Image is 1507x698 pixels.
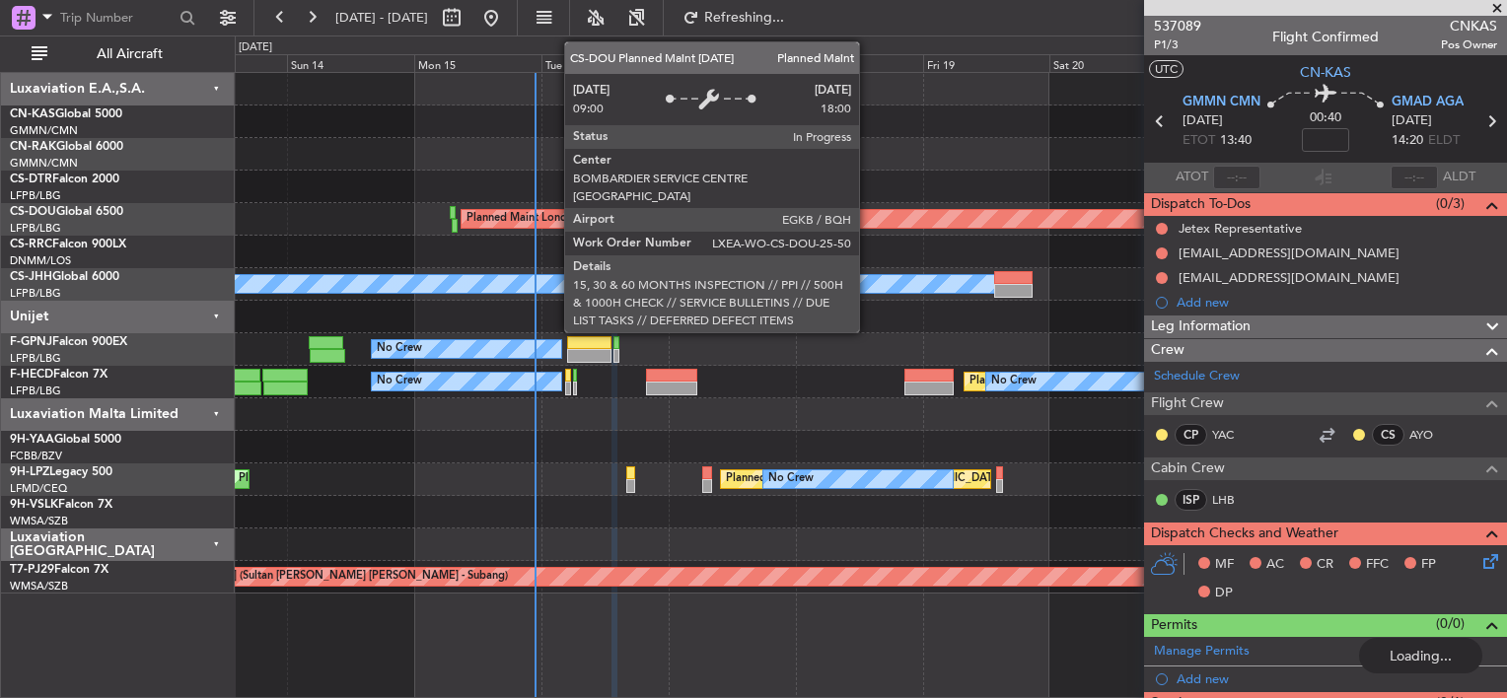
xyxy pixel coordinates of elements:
[60,3,174,33] input: Trip Number
[1179,220,1302,237] div: Jetex Representative
[923,54,1050,72] div: Fri 19
[10,253,71,268] a: DNMM/LOS
[1151,339,1184,362] span: Crew
[10,271,119,283] a: CS-JHHGlobal 6000
[1436,193,1465,214] span: (0/3)
[10,156,78,171] a: GMMN/CMN
[10,174,52,185] span: CS-DTR
[541,54,669,72] div: Tue 16
[1392,93,1464,112] span: GMAD AGA
[10,336,52,348] span: F-GPNJ
[669,54,796,72] div: Wed 17
[1179,244,1399,261] div: [EMAIL_ADDRESS][DOMAIN_NAME]
[10,188,61,203] a: LFPB/LBG
[1215,584,1233,603] span: DP
[703,11,786,25] span: Refreshing...
[10,141,123,153] a: CN-RAKGlobal 6000
[10,564,108,576] a: T7-PJ29Falcon 7X
[10,369,108,381] a: F-HECDFalcon 7X
[10,108,122,120] a: CN-KASGlobal 5000
[51,47,208,61] span: All Aircraft
[1151,523,1338,545] span: Dispatch Checks and Weather
[1366,555,1389,575] span: FFC
[466,204,702,234] div: Planned Maint London ([GEOGRAPHIC_DATA])
[991,367,1037,396] div: No Crew
[1175,424,1207,446] div: CP
[10,351,61,366] a: LFPB/LBG
[1151,392,1224,415] span: Flight Crew
[10,384,61,398] a: LFPB/LBG
[1212,491,1256,509] a: LHB
[1392,131,1423,151] span: 14:20
[1151,457,1225,480] span: Cabin Crew
[10,286,61,301] a: LFPB/LBG
[10,579,68,593] a: WMSA/SZB
[10,514,68,528] a: WMSA/SZB
[1441,36,1497,53] span: Pos Owner
[10,141,56,153] span: CN-RAK
[10,239,126,250] a: CS-RRCFalcon 900LX
[10,564,54,576] span: T7-PJ29
[10,221,61,236] a: LFPB/LBG
[1154,16,1201,36] span: 537089
[1149,60,1184,78] button: UTC
[10,123,78,138] a: GMMN/CMN
[615,237,926,266] div: Planned Maint [GEOGRAPHIC_DATA] ([GEOGRAPHIC_DATA])
[1151,614,1197,637] span: Permits
[768,464,814,494] div: No Crew
[10,481,67,496] a: LFMD/CEQ
[1213,166,1260,189] input: --:--
[10,466,112,478] a: 9H-LPZLegacy 500
[239,464,472,494] div: Planned Maint Cannes ([GEOGRAPHIC_DATA])
[377,367,422,396] div: No Crew
[377,334,422,364] div: No Crew
[1428,131,1460,151] span: ELDT
[1272,27,1379,47] div: Flight Confirmed
[1183,93,1260,112] span: GMMN CMN
[1443,168,1475,187] span: ALDT
[1317,555,1333,575] span: CR
[48,562,508,592] div: Planned Maint [GEOGRAPHIC_DATA] (Sultan [PERSON_NAME] [PERSON_NAME] - Subang)
[1220,131,1252,151] span: 13:40
[1183,111,1223,131] span: [DATE]
[1372,424,1404,446] div: CS
[10,271,52,283] span: CS-JHH
[1392,111,1432,131] span: [DATE]
[1151,193,1251,216] span: Dispatch To-Dos
[10,434,54,446] span: 9H-YAA
[1359,638,1482,673] div: Loading...
[287,54,414,72] div: Sun 14
[1310,108,1341,128] span: 00:40
[10,206,123,218] a: CS-DOUGlobal 6500
[1154,642,1250,662] a: Manage Permits
[10,108,55,120] span: CN-KAS
[1179,269,1399,286] div: [EMAIL_ADDRESS][DOMAIN_NAME]
[10,499,112,511] a: 9H-VSLKFalcon 7X
[22,38,214,70] button: All Aircraft
[10,336,127,348] a: F-GPNJFalcon 900EX
[335,9,428,27] span: [DATE] - [DATE]
[1409,426,1454,444] a: AYO
[239,39,272,56] div: [DATE]
[1300,62,1351,83] span: CN-KAS
[726,464,1005,494] div: Planned [GEOGRAPHIC_DATA] ([GEOGRAPHIC_DATA])
[674,2,792,34] button: Refreshing...
[1436,613,1465,634] span: (0/0)
[1154,36,1201,53] span: P1/3
[10,239,52,250] span: CS-RRC
[796,54,923,72] div: Thu 18
[1183,131,1215,151] span: ETOT
[10,174,119,185] a: CS-DTRFalcon 2000
[1177,294,1497,311] div: Add new
[1175,489,1207,511] div: ISP
[10,499,58,511] span: 9H-VSLK
[969,367,1280,396] div: Planned Maint [GEOGRAPHIC_DATA] ([GEOGRAPHIC_DATA])
[1154,367,1240,386] a: Schedule Crew
[414,54,541,72] div: Mon 15
[10,369,53,381] span: F-HECD
[10,449,62,463] a: FCBB/BZV
[10,206,56,218] span: CS-DOU
[1421,555,1436,575] span: FP
[1266,555,1284,575] span: AC
[1212,426,1256,444] a: YAC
